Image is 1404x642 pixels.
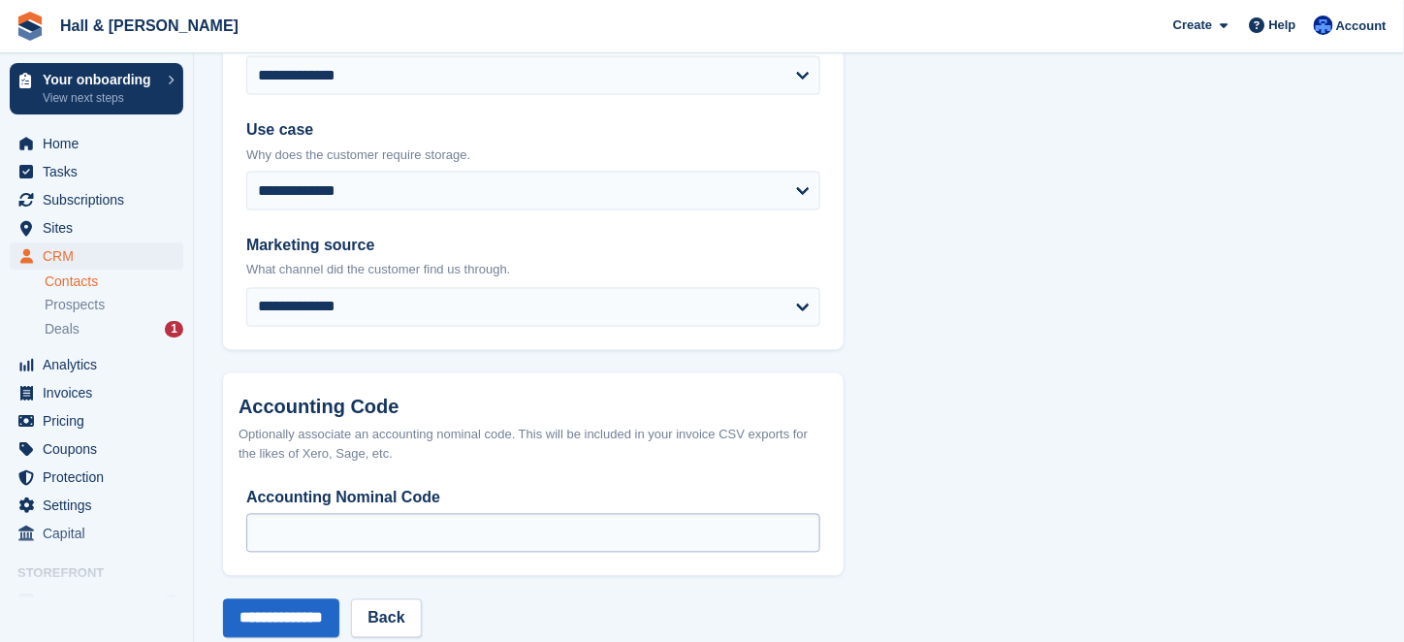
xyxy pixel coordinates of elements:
span: Coupons [43,435,159,463]
p: Your onboarding [43,73,158,86]
label: Accounting Nominal Code [246,487,820,510]
a: menu [10,435,183,463]
span: Invoices [43,379,159,406]
span: Pricing [43,407,159,434]
a: Contacts [45,273,183,291]
a: Prospects [45,295,183,315]
span: Capital [43,520,159,547]
span: Sites [43,214,159,241]
a: Preview store [160,590,183,613]
a: menu [10,351,183,378]
a: Back [351,599,421,638]
span: Help [1269,16,1296,35]
span: Analytics [43,351,159,378]
a: menu [10,520,183,547]
img: stora-icon-8386f47178a22dfd0bd8f6a31ec36ba5ce8667c1dd55bd0f319d3a0aa187defe.svg [16,12,45,41]
span: Deals [45,320,80,338]
a: menu [10,379,183,406]
div: Optionally associate an accounting nominal code. This will be included in your invoice CSV export... [239,426,828,464]
span: Storefront [17,563,193,583]
label: Use case [246,118,820,142]
span: Account [1336,16,1387,36]
label: Marketing source [246,234,820,257]
a: Hall & [PERSON_NAME] [52,10,246,42]
a: Deals 1 [45,319,183,339]
a: menu [10,186,183,213]
a: menu [10,214,183,241]
p: What channel did the customer find us through. [246,261,820,280]
a: menu [10,158,183,185]
a: Your onboarding View next steps [10,63,183,114]
span: Online Store [43,588,159,615]
p: Why does the customer require storage. [246,145,820,165]
a: menu [10,588,183,615]
a: menu [10,242,183,270]
span: Protection [43,464,159,491]
a: menu [10,407,183,434]
span: CRM [43,242,159,270]
h2: Accounting Code [239,397,828,419]
span: Settings [43,492,159,519]
p: View next steps [43,89,158,107]
a: menu [10,130,183,157]
a: menu [10,464,183,491]
span: Subscriptions [43,186,159,213]
img: Claire Banham [1314,16,1333,35]
span: Home [43,130,159,157]
span: Tasks [43,158,159,185]
a: menu [10,492,183,519]
div: 1 [165,321,183,337]
span: Prospects [45,296,105,314]
span: Create [1173,16,1212,35]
